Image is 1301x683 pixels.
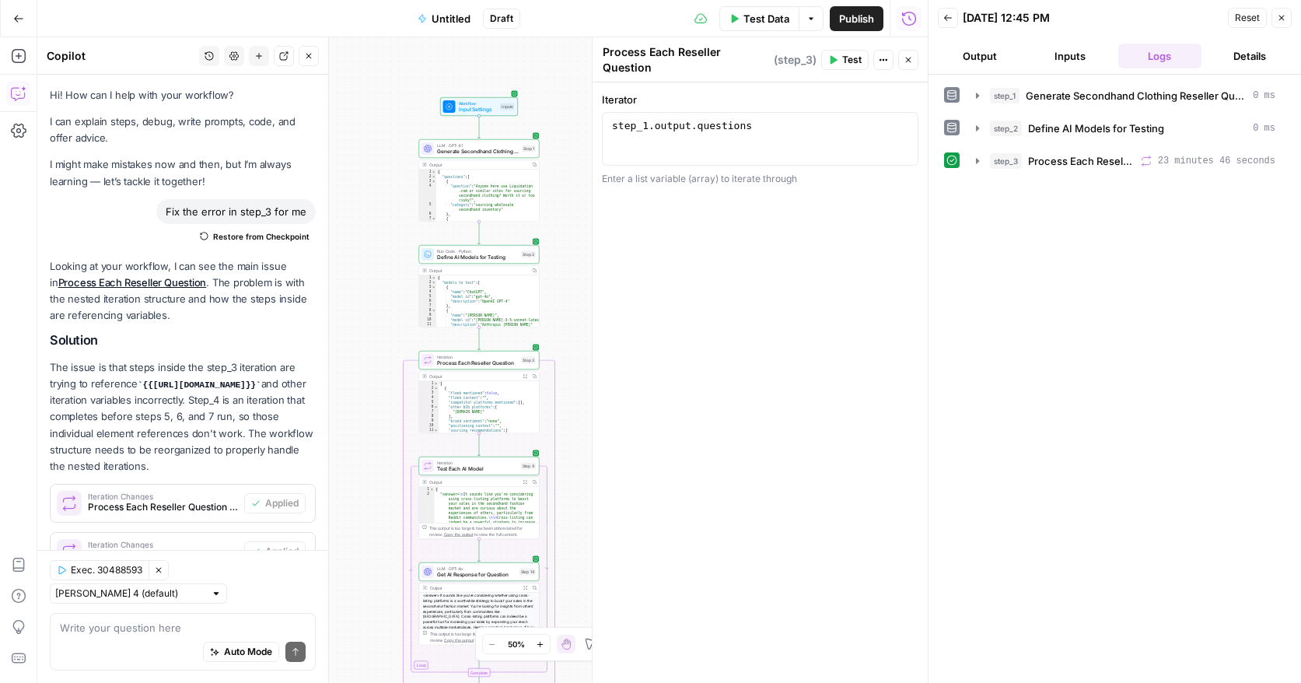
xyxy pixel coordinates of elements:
[432,170,436,174] span: Toggle code folding, rows 1 through 84
[88,500,238,514] span: Process Each Reseller Question (step_3)
[1253,121,1275,135] span: 0 ms
[437,142,519,149] span: LLM · GPT-4.1
[468,668,491,677] div: Complete
[437,460,518,466] span: Iteration
[1235,11,1260,25] span: Reset
[408,6,480,31] button: Untitled
[55,586,205,601] input: Claude Sonnet 4 (default)
[437,148,519,156] span: Generate Secondhand Clothing Reseller Questions
[434,428,439,433] span: Toggle code folding, rows 11 through 19
[419,419,439,423] div: 9
[88,541,238,548] span: Iteration Changes
[50,359,316,475] p: The issue is that steps inside the step_3 iteration are trying to reference and other iteration v...
[419,409,439,414] div: 7
[419,170,436,174] div: 1
[419,428,439,433] div: 11
[500,103,515,110] div: Inputs
[478,116,481,138] g: Edge from start to step_1
[432,179,436,184] span: Toggle code folding, rows 3 through 6
[419,327,436,331] div: 12
[967,116,1285,141] button: 0 ms
[419,381,439,386] div: 1
[50,156,316,189] p: I might make mistakes now and then, but I’m always learning — let’s tackle it together!
[419,423,439,428] div: 10
[88,548,238,562] span: Test Each AI Model (step_4)
[419,405,439,409] div: 6
[419,668,540,677] div: Complete
[429,268,527,274] div: Output
[429,585,518,591] div: Output
[419,179,436,184] div: 3
[990,153,1022,169] span: step_3
[437,571,516,579] span: Get AI Response for Question
[432,285,436,289] span: Toggle code folding, rows 3 through 7
[478,539,481,562] g: Edge from step_4 to step_14
[1026,88,1247,103] span: Generate Secondhand Clothing Reseller Questions
[429,162,527,168] div: Output
[602,172,918,186] div: Enter a list variable (array) to iterate through
[508,638,525,650] span: 50%
[839,11,874,26] span: Publish
[156,199,316,224] div: Fix the error in step_3 for me
[432,11,470,26] span: Untitled
[437,359,518,367] span: Process Each Reseller Question
[244,541,306,562] button: Applied
[194,227,316,246] button: Restore from Checkpoint
[478,222,481,244] g: Edge from step_1 to step_2
[419,139,540,222] div: LLM · GPT-4.1Generate Secondhand Clothing Reseller QuestionsStep 1Output{ "questions":[ { "questi...
[437,566,516,572] span: LLM · GPT-4o
[432,280,436,285] span: Toggle code folding, rows 2 through 23
[419,457,540,539] div: LoopIterationTest Each AI ModelStep 4Output[ "<answer>\nIt sounds like you're considering using c...
[434,405,439,409] span: Toggle code folding, rows 6 through 8
[244,493,306,513] button: Applied
[265,545,299,559] span: Applied
[419,202,436,212] div: 5
[743,11,789,26] span: Test Data
[522,145,536,152] div: Step 1
[138,380,261,390] code: {{[URL][DOMAIN_NAME]}}
[419,313,436,317] div: 9
[419,400,439,405] div: 5
[967,149,1285,173] button: 23 minutes 46 seconds
[1028,44,1112,68] button: Inputs
[1228,8,1267,28] button: Reset
[521,251,536,258] div: Step 2
[419,322,436,327] div: 11
[444,638,474,643] span: Copy the output
[419,351,540,433] div: IterationProcess Each Reseller QuestionStep 3Output[ { "fleek_mentioned":false, "fleek_context":"...
[419,280,436,285] div: 2
[419,391,439,395] div: 3
[437,465,518,473] span: Test Each AI Model
[521,463,537,470] div: Step 4
[419,275,436,280] div: 1
[419,395,439,400] div: 4
[429,373,518,380] div: Output
[50,87,316,103] p: Hi! How can I help with your workflow?
[602,92,918,107] label: Iterator
[50,114,316,146] p: I can explain steps, debug, write prompts, code, and offer advice.
[419,289,436,294] div: 4
[50,333,316,348] h2: Solution
[419,212,436,216] div: 6
[419,216,436,221] div: 7
[429,631,536,643] div: This output is too large & has been abbreviated for review. to view the full content.
[490,12,513,26] span: Draft
[419,562,540,645] div: LLM · GPT-4oGet AI Response for QuestionStep 14Output<answer> It sounds like you're considering w...
[213,230,310,243] span: Restore from Checkpoint
[434,381,439,386] span: Toggle code folding, rows 1 through 345
[437,248,518,254] span: Run Code · Python
[419,414,439,419] div: 8
[432,275,436,280] span: Toggle code folding, rows 1 through 25
[1158,154,1275,168] span: 23 minutes 46 seconds
[203,642,279,662] button: Auto Mode
[71,563,142,577] span: Exec. 30488593
[437,354,518,360] span: Iteration
[1028,121,1164,136] span: Define AI Models for Testing
[1208,44,1292,68] button: Details
[88,492,238,500] span: Iteration Changes
[419,97,540,116] div: WorkflowInput SettingsInputs
[719,6,799,31] button: Test Data
[478,327,481,350] g: Edge from step_2 to step_3
[459,106,498,114] span: Input Settings
[419,299,436,303] div: 6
